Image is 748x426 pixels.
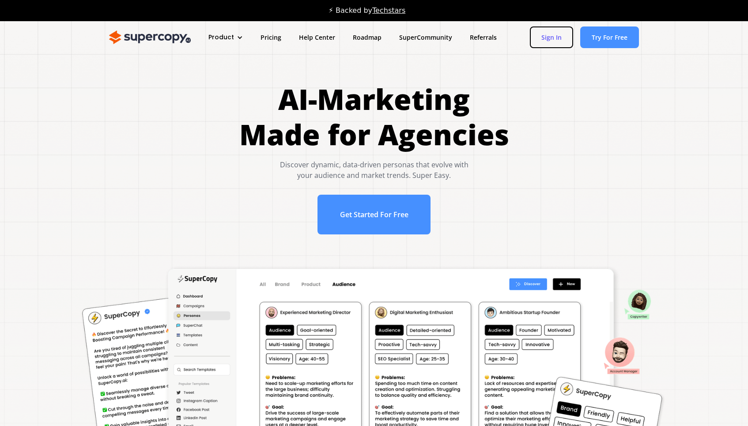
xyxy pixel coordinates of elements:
[329,6,405,15] div: ⚡ Backed by
[290,29,344,45] a: Help Center
[317,195,431,234] a: Get Started For Free
[252,29,290,45] a: Pricing
[530,26,573,48] a: Sign In
[200,29,252,45] div: Product
[372,6,405,15] a: Techstars
[390,29,461,45] a: SuperCommunity
[208,33,234,42] div: Product
[580,26,639,48] a: Try For Free
[461,29,506,45] a: Referrals
[344,29,390,45] a: Roadmap
[239,82,509,152] h1: AI-Marketing Made for Agencies
[239,159,509,181] div: Discover dynamic, data-driven personas that evolve with your audience and market trends. Super Easy.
